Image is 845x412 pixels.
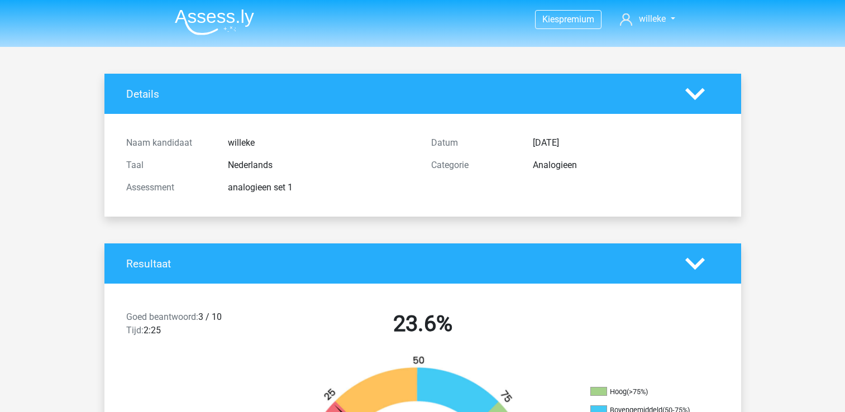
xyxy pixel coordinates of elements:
[639,13,666,24] span: willeke
[524,136,728,150] div: [DATE]
[542,14,559,25] span: Kies
[279,310,567,337] h2: 23.6%
[118,136,219,150] div: Naam kandidaat
[536,12,601,27] a: Kiespremium
[219,136,423,150] div: willeke
[126,88,669,100] h4: Details
[126,325,144,336] span: Tijd:
[590,387,702,397] li: Hoog
[219,159,423,172] div: Nederlands
[175,9,254,35] img: Assessly
[126,312,198,322] span: Goed beantwoord:
[615,12,679,26] a: willeke
[423,136,524,150] div: Datum
[118,181,219,194] div: Assessment
[524,159,728,172] div: Analogieen
[219,181,423,194] div: analogieen set 1
[118,159,219,172] div: Taal
[559,14,594,25] span: premium
[126,257,669,270] h4: Resultaat
[118,310,270,342] div: 3 / 10 2:25
[627,387,648,396] div: (>75%)
[423,159,524,172] div: Categorie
